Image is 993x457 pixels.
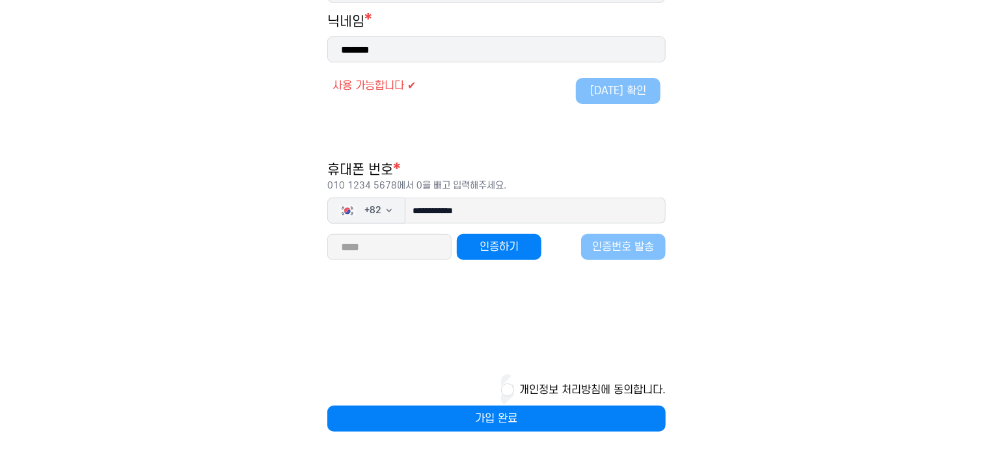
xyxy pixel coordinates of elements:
div: 사용 가능합니다 ✔ [333,78,660,94]
span: + 82 [364,204,381,217]
button: [DATE] 확인 [576,78,660,104]
button: 인증하기 [457,234,541,260]
h1: 휴대폰 번호 [327,161,666,192]
button: 인증번호 발송 [581,234,666,260]
h1: 닉네임 [327,13,364,31]
button: 가입 완료 [327,406,666,432]
p: 010 1234 5678에서 0을 빼고 입력해주세요. [327,179,666,192]
button: 개인정보 처리방침에 동의합니다. [519,382,666,398]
